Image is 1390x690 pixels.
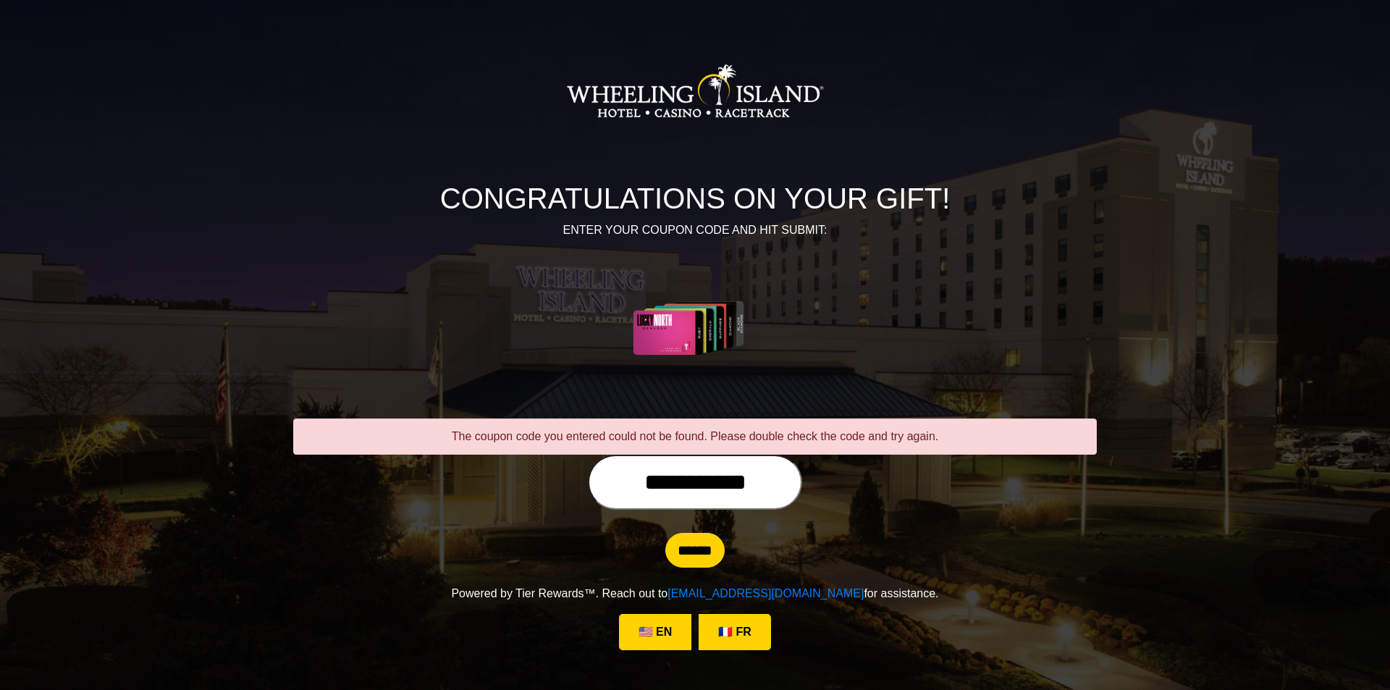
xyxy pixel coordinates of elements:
[699,614,771,650] a: 🇫🇷 FR
[615,614,775,650] div: Language Selection
[293,418,1097,455] div: The coupon code you entered could not be found. Please double check the code and try again.
[566,19,824,164] img: Logo
[667,587,864,599] a: [EMAIL_ADDRESS][DOMAIN_NAME]
[599,256,792,401] img: Center Image
[619,614,691,650] a: 🇺🇸 EN
[293,222,1097,239] p: ENTER YOUR COUPON CODE AND HIT SUBMIT:
[451,587,938,599] span: Powered by Tier Rewards™. Reach out to for assistance.
[293,181,1097,216] h1: CONGRATULATIONS ON YOUR GIFT!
